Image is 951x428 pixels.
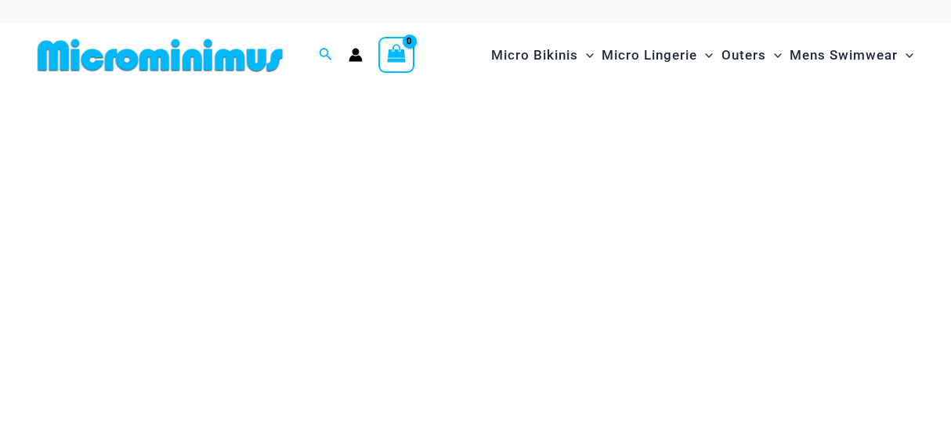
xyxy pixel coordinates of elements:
a: Account icon link [349,48,363,62]
nav: Site Navigation [485,29,920,82]
a: Micro BikinisMenu ToggleMenu Toggle [487,31,598,79]
span: Menu Toggle [578,35,594,75]
a: Search icon link [319,45,333,65]
a: Mens SwimwearMenu ToggleMenu Toggle [786,31,917,79]
span: Outers [721,35,766,75]
a: View Shopping Cart, empty [378,37,414,73]
span: Menu Toggle [697,35,713,75]
a: Micro LingerieMenu ToggleMenu Toggle [598,31,717,79]
span: Micro Lingerie [602,35,697,75]
span: Mens Swimwear [790,35,898,75]
span: Micro Bikinis [491,35,578,75]
span: Menu Toggle [898,35,913,75]
a: OutersMenu ToggleMenu Toggle [718,31,786,79]
span: Menu Toggle [766,35,782,75]
img: MM SHOP LOGO FLAT [31,38,289,73]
